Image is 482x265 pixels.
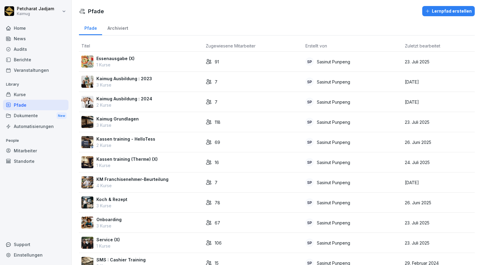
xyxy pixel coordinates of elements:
[102,20,133,35] a: Archiviert
[96,55,135,62] p: Essenausgabe (X)
[215,220,220,226] p: 67
[17,12,54,16] p: Kaimug
[305,218,314,227] div: SP
[96,243,120,249] p: 1 Kurse
[215,159,219,166] p: 16
[215,240,222,246] p: 106
[305,178,314,187] div: SP
[405,79,472,85] p: [DATE]
[81,136,93,148] img: ojoimyx1wd6xck7bel74sdef.png
[215,119,220,125] p: 118
[3,110,68,121] a: DokumenteNew
[206,43,256,48] span: Zugewiesene Mitarbeiter
[317,240,350,246] p: Sasinut Punpeng
[405,59,472,65] p: 23. Juli 2025
[215,200,220,206] p: 78
[81,217,93,229] img: cr343ieo1bebalyu4dm98mw3.png
[405,139,472,145] p: 26. Juni 2025
[96,257,146,263] p: SMS : Cashier Training
[3,121,68,132] a: Automatisierungen
[3,100,68,110] a: Pfade
[81,196,93,209] img: trcaqug45nloflafzbooun3l.png
[96,82,152,88] p: 3 Kurse
[96,236,120,243] p: Service (X)
[215,59,219,65] p: 91
[96,176,168,182] p: KM Franchisenehmer-Beurteilung
[405,179,472,186] p: [DATE]
[3,65,68,75] a: Veranstaltungen
[81,116,93,128] img: bxyyak2b82vx0bzlj32wiv1k.png
[3,44,68,54] a: Audits
[3,136,68,145] p: People
[305,198,314,207] div: SP
[96,162,158,169] p: 1 Kurse
[81,156,93,168] img: jz08hegcdynu77eaodss89ly.png
[3,54,68,65] a: Berichte
[305,57,314,66] div: SP
[305,98,314,106] div: SP
[3,23,68,33] a: Home
[96,196,127,203] p: Koch & Rezept
[96,136,155,142] p: Kassen training - HelloTess
[405,220,472,226] p: 23. Juli 2025
[96,203,127,209] p: 3 Kurse
[317,99,350,105] p: Sasinut Punpeng
[305,158,314,166] div: SP
[3,156,68,166] a: Standorte
[3,110,68,121] div: Dokumente
[3,145,68,156] a: Mitarbeiter
[81,176,93,188] img: gg8whfmvurr6k3kvmzbga27c.png
[17,6,54,11] p: Petcharat Jadjam
[96,96,152,102] p: Kaimug Ausbildung : 2024
[317,179,350,186] p: Sasinut Punpeng
[425,8,472,14] div: Lernpfad erstellen
[405,240,472,246] p: 23. Juli 2025
[405,99,472,105] p: [DATE]
[96,142,155,148] p: 2 Kurse
[96,75,152,82] p: Kaimug Ausbildung : 2023
[305,78,314,86] div: SP
[81,43,90,48] span: Titel
[56,112,67,119] div: New
[422,6,475,16] button: Lernpfad erstellen
[305,118,314,126] div: SP
[96,156,158,162] p: Kassen training (Therme) (X)
[96,102,152,108] p: 2 Kurse
[215,139,220,145] p: 69
[317,139,350,145] p: Sasinut Punpeng
[3,33,68,44] a: News
[96,122,139,128] p: 3 Kurse
[96,182,168,189] p: 4 Kurse
[81,56,93,68] img: b37czzin8ndz5vv1rzza5u4w.png
[3,250,68,260] div: Einstellungen
[3,239,68,250] div: Support
[305,239,314,247] div: SP
[96,116,139,122] p: Kaimug Grundlagen
[79,20,102,35] a: Pfade
[405,159,472,166] p: 24. Juli 2025
[3,89,68,100] a: Kurse
[215,79,217,85] p: 7
[96,223,122,229] p: 3 Kurse
[405,200,472,206] p: 26. Juni 2025
[81,76,93,88] img: d8f76oxo2xic4ktsr8ysskke.png
[405,43,440,48] span: Zuletzt bearbeitet
[317,220,350,226] p: Sasinut Punpeng
[3,80,68,89] p: Library
[88,7,104,15] h1: Pfade
[317,119,350,125] p: Sasinut Punpeng
[215,179,217,186] p: 7
[96,62,135,68] p: 1 Kurse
